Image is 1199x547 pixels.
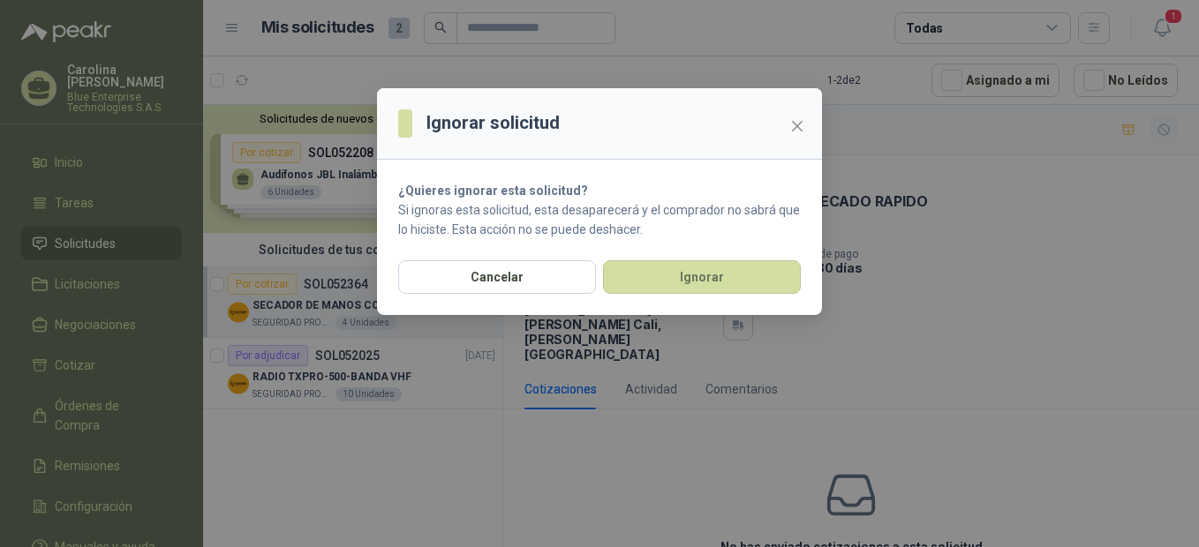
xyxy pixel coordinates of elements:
[398,184,588,198] strong: ¿Quieres ignorar esta solicitud?
[398,200,801,239] p: Si ignoras esta solicitud, esta desaparecerá y el comprador no sabrá que lo hiciste. Esta acción ...
[398,260,596,294] button: Cancelar
[426,109,560,137] h3: Ignorar solicitud
[790,119,804,133] span: close
[783,112,811,140] button: Close
[603,260,801,294] button: Ignorar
